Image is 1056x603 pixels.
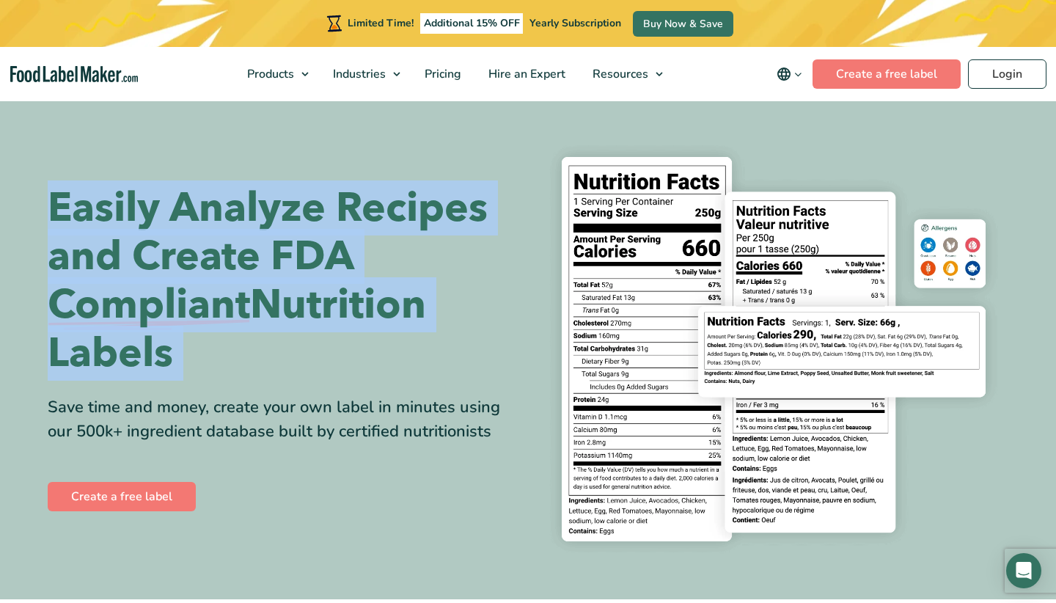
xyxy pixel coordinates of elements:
[529,16,621,30] span: Yearly Subscription
[48,395,517,444] div: Save time and money, create your own label in minutes using our 500k+ ingredient database built b...
[1006,553,1041,588] div: Open Intercom Messenger
[48,482,196,511] a: Create a free label
[420,66,463,82] span: Pricing
[968,59,1046,89] a: Login
[243,66,296,82] span: Products
[48,281,250,329] span: Compliant
[633,11,733,37] a: Buy Now & Save
[475,47,576,101] a: Hire an Expert
[579,47,670,101] a: Resources
[348,16,414,30] span: Limited Time!
[48,184,517,378] h1: Easily Analyze Recipes and Create FDA Nutrition Labels
[484,66,567,82] span: Hire an Expert
[813,59,961,89] a: Create a free label
[234,47,316,101] a: Products
[411,47,472,101] a: Pricing
[420,13,524,34] span: Additional 15% OFF
[329,66,387,82] span: Industries
[320,47,408,101] a: Industries
[588,66,650,82] span: Resources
